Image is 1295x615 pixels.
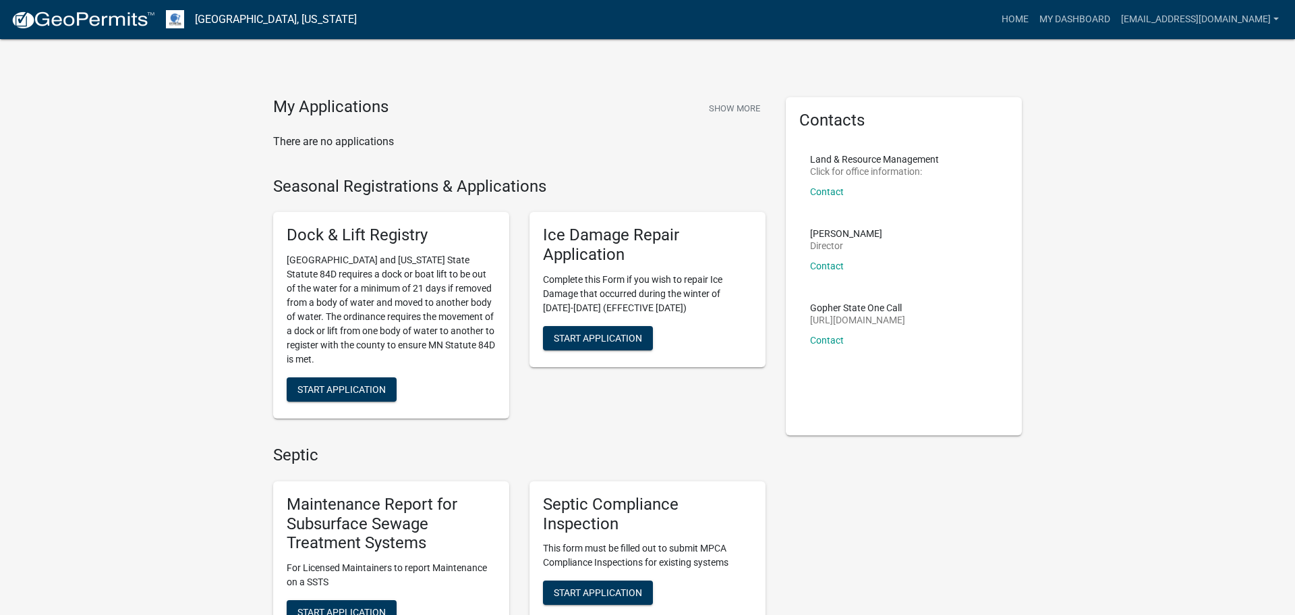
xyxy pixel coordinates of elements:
button: Show More [703,97,766,119]
p: This form must be filled out to submit MPCA Compliance Inspections for existing systems [543,541,752,570]
h4: My Applications [273,97,388,117]
p: [GEOGRAPHIC_DATA] and [US_STATE] State Statute 84D requires a dock or boat lift to be out of the ... [287,253,496,367]
img: Otter Tail County, Minnesota [166,10,184,28]
p: Director [810,241,882,250]
a: Contact [810,186,844,197]
h5: Ice Damage Repair Application [543,225,752,265]
span: Start Application [297,384,386,395]
a: My Dashboard [1034,7,1116,32]
button: Start Application [287,377,397,402]
p: Land & Resource Management [810,155,939,164]
h4: Seasonal Registrations & Applications [273,177,766,196]
p: For Licensed Maintainers to report Maintenance on a SSTS [287,561,496,589]
a: Home [996,7,1034,32]
span: Start Application [554,587,642,598]
a: Contact [810,335,844,346]
p: Click for office information: [810,167,939,176]
p: Complete this Form if you wish to repair Ice Damage that occurred during the winter of [DATE]-[DA... [543,273,752,315]
span: Start Application [554,332,642,343]
button: Start Application [543,326,653,350]
p: Gopher State One Call [810,303,905,313]
button: Start Application [543,581,653,605]
a: [EMAIL_ADDRESS][DOMAIN_NAME] [1116,7,1284,32]
p: [URL][DOMAIN_NAME] [810,315,905,325]
p: [PERSON_NAME] [810,229,882,238]
h5: Contacts [799,111,1008,130]
h5: Dock & Lift Registry [287,225,496,245]
h4: Septic [273,446,766,465]
a: [GEOGRAPHIC_DATA], [US_STATE] [195,8,357,31]
h5: Maintenance Report for Subsurface Sewage Treatment Systems [287,495,496,553]
a: Contact [810,261,844,271]
p: There are no applications [273,134,766,150]
h5: Septic Compliance Inspection [543,495,752,534]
